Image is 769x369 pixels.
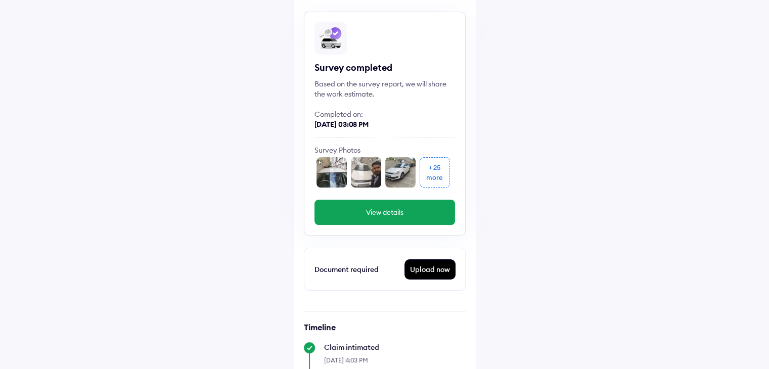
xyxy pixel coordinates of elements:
[314,200,455,225] button: View details
[314,119,455,129] div: [DATE] 03:08 PM
[304,322,466,332] h6: Timeline
[314,263,405,275] div: Document required
[426,172,443,182] div: more
[314,79,455,99] div: Based on the survey report, we will share the work estimate.
[405,260,455,279] div: Upload now
[314,145,455,155] div: Survey Photos
[324,342,466,352] div: Claim intimated
[351,157,381,188] img: fe_selfie
[314,109,455,119] div: Completed on:
[316,157,347,188] img: roof
[385,157,416,188] img: front_left_corner
[429,162,440,172] div: + 25
[314,62,455,74] div: Survey completed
